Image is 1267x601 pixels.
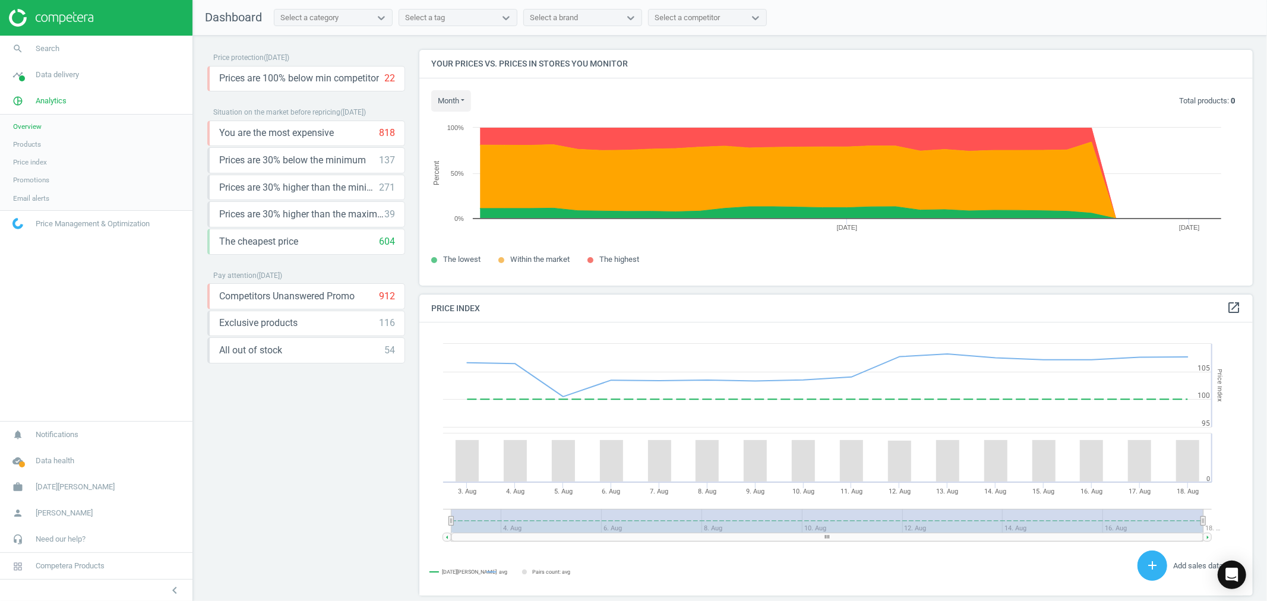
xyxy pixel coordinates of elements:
tspan: 10. Aug [792,488,814,495]
button: month [431,90,471,112]
tspan: 7. Aug [650,488,668,495]
span: Exclusive products [219,317,298,330]
div: Select a tag [405,12,445,23]
tspan: avg [499,569,507,575]
tspan: 16. Aug [1080,488,1102,495]
span: ( [DATE] ) [340,108,366,116]
span: Price Management & Optimization [36,219,150,229]
span: All out of stock [219,344,282,357]
span: ( [DATE] ) [257,271,282,280]
p: Total products: [1179,96,1235,106]
button: chevron_left [160,583,189,598]
span: Pay attention [213,271,257,280]
tspan: 12. Aug [889,488,911,495]
span: Prices are 30% higher than the maximal [219,208,384,221]
text: 0% [454,215,464,222]
h4: Price Index [419,295,1253,322]
tspan: 5. Aug [554,488,573,495]
div: 604 [379,235,395,248]
tspan: 15. Aug [1032,488,1054,495]
tspan: Price Index [1216,369,1224,402]
span: Prices are 30% below the minimum [219,154,366,167]
button: add [1138,551,1167,581]
tspan: Percent [432,160,441,185]
i: open_in_new [1227,300,1241,315]
text: 105 [1198,364,1210,372]
span: Prices are 100% below min competitor [219,72,379,85]
span: Within the market [510,255,570,264]
tspan: [DATE][PERSON_NAME] [442,570,497,575]
span: Email alerts [13,194,49,203]
tspan: 3. Aug [458,488,476,495]
span: Data health [36,456,74,466]
span: The lowest [443,255,481,264]
b: 0 [1231,96,1235,105]
span: Products [13,140,41,149]
span: Overview [13,122,42,131]
text: 100% [447,124,464,131]
tspan: 18. … [1205,524,1220,532]
div: 39 [384,208,395,221]
img: ajHJNr6hYgQAAAAASUVORK5CYII= [9,9,93,27]
tspan: 18. Aug [1177,488,1199,495]
div: Open Intercom Messenger [1218,561,1246,589]
span: Price protection [213,53,264,62]
span: Price index [13,157,47,167]
img: wGWNvw8QSZomAAAAABJRU5ErkJggg== [12,218,23,229]
div: 137 [379,154,395,167]
span: [DATE][PERSON_NAME] [36,482,115,492]
tspan: 6. Aug [602,488,621,495]
i: pie_chart_outlined [7,90,29,112]
text: 95 [1202,419,1210,428]
tspan: 8. Aug [698,488,716,495]
tspan: [DATE] [837,224,858,231]
text: 0 [1206,475,1210,483]
span: Need our help? [36,534,86,545]
tspan: 11. Aug [841,488,862,495]
span: ( [DATE] ) [264,53,289,62]
span: Competitors Unanswered Promo [219,290,355,303]
i: work [7,476,29,498]
span: The cheapest price [219,235,298,248]
div: 818 [379,126,395,140]
div: 912 [379,290,395,303]
a: open_in_new [1227,300,1241,316]
span: Situation on the market before repricing [213,108,340,116]
span: Analytics [36,96,67,106]
i: notifications [7,423,29,446]
div: Select a brand [530,12,578,23]
span: Notifications [36,429,78,440]
span: Competera Products [36,561,105,571]
tspan: 4. Aug [506,488,525,495]
div: Select a category [280,12,339,23]
div: 22 [384,72,395,85]
h4: Your prices vs. prices in stores you monitor [419,50,1253,78]
span: Dashboard [205,10,262,24]
tspan: Pairs count: avg [532,569,570,575]
i: person [7,502,29,524]
i: add [1145,558,1159,572]
span: You are the most expensive [219,126,334,140]
div: 271 [379,181,395,194]
text: 100 [1198,391,1210,400]
i: headset_mic [7,528,29,551]
i: cloud_done [7,450,29,472]
tspan: [DATE] [1179,224,1200,231]
span: [PERSON_NAME] [36,508,93,518]
text: 50% [451,170,464,177]
span: Promotions [13,175,49,185]
div: 54 [384,344,395,357]
tspan: 14. Aug [985,488,1007,495]
i: search [7,37,29,60]
tspan: 13. Aug [937,488,959,495]
span: The highest [599,255,639,264]
div: 116 [379,317,395,330]
span: Search [36,43,59,54]
div: Select a competitor [655,12,720,23]
i: timeline [7,64,29,86]
tspan: 17. Aug [1129,488,1151,495]
span: Add sales data [1173,561,1223,570]
span: Data delivery [36,69,79,80]
span: Prices are 30% higher than the minimum [219,181,379,194]
i: chevron_left [168,583,182,597]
